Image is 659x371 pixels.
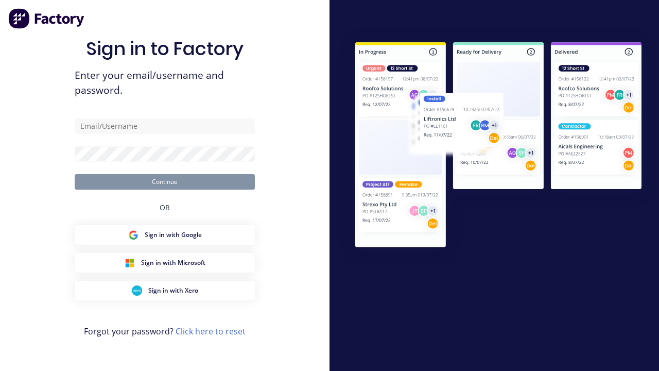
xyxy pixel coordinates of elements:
span: Forgot your password? [84,325,246,338]
span: Sign in with Google [145,230,202,240]
button: Continue [75,174,255,190]
img: Microsoft Sign in [125,258,135,268]
button: Microsoft Sign inSign in with Microsoft [75,253,255,273]
a: Click here to reset [176,326,246,337]
span: Sign in with Xero [148,286,198,295]
button: Google Sign inSign in with Google [75,225,255,245]
span: Sign in with Microsoft [141,258,205,267]
div: OR [160,190,170,225]
img: Xero Sign in [132,285,142,296]
img: Google Sign in [128,230,138,240]
h1: Sign in to Factory [86,38,244,60]
input: Email/Username [75,119,255,134]
img: Sign in [338,26,659,266]
span: Enter your email/username and password. [75,68,255,98]
button: Xero Sign inSign in with Xero [75,281,255,300]
img: Factory [8,8,85,29]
